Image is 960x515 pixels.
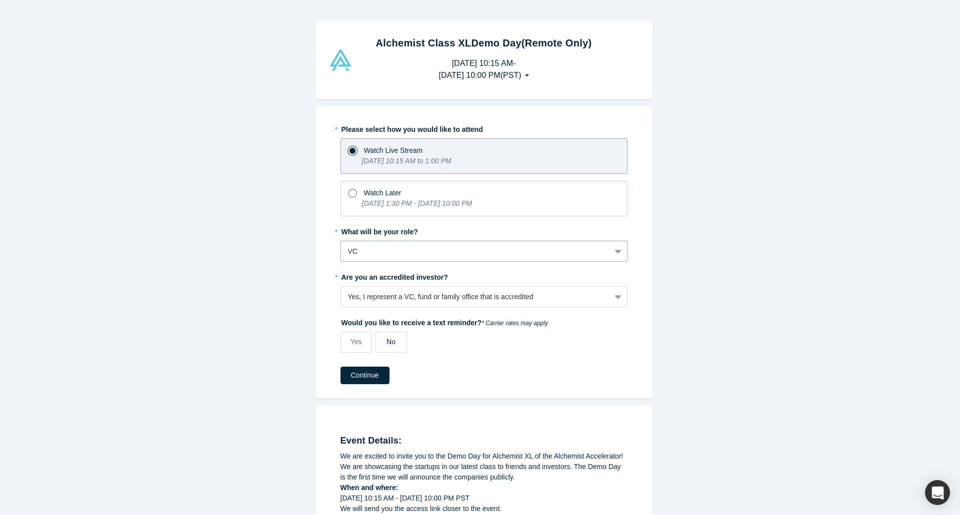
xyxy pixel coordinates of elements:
[340,269,627,283] label: Are you an accredited investor?
[376,37,592,48] strong: Alchemist Class XL Demo Day (Remote Only)
[428,54,539,85] button: [DATE] 10:15 AM-[DATE] 10:00 PM(PST)
[364,189,401,197] span: Watch Later
[340,462,627,483] div: We are showcasing the startups in our latest class to friends and investors. The Demo Day is the ...
[340,314,627,328] label: Would you like to receive a text reminder?
[362,157,451,165] i: [DATE] 10:15 AM to 1:00 PM
[340,436,402,446] strong: Event Details:
[340,223,627,237] label: What will be your role?
[386,338,395,346] span: No
[362,199,472,207] i: [DATE] 1:30 PM - [DATE] 10:00 PM
[340,504,627,514] div: We will send you the access link closer to the event.
[340,121,627,135] label: Please select how you would like to attend
[481,320,548,327] em: * Carrier rates may apply
[340,493,627,504] div: [DATE] 10:15 AM - [DATE] 10:00 PM PST
[340,484,398,492] strong: When and where:
[350,338,362,346] span: Yes
[364,146,423,154] span: Watch Live Stream
[340,451,627,462] div: We are excited to invite you to the Demo Day for Alchemist XL of the Alchemist Accelerator!
[340,367,389,384] button: Continue
[348,292,603,302] div: Yes, I represent a VC, fund or family office that is accredited
[328,50,352,71] img: Alchemist Vault Logo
